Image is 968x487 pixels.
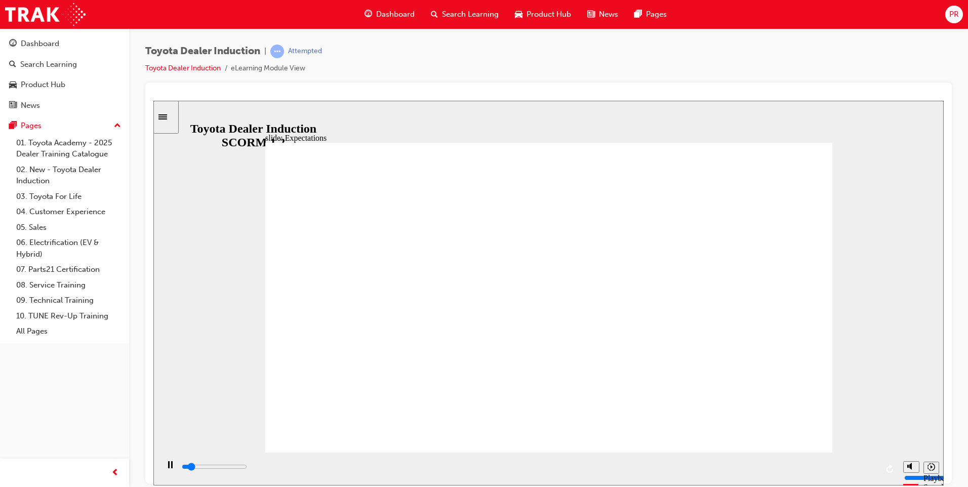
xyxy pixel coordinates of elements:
[21,100,40,111] div: News
[9,39,17,49] span: guage-icon
[9,101,17,110] span: news-icon
[4,32,125,116] button: DashboardSearch LearningProduct HubNews
[626,4,675,25] a: pages-iconPages
[750,360,766,372] button: Mute (Ctrl+Alt+M)
[587,8,595,21] span: news-icon
[423,4,507,25] a: search-iconSearch Learning
[356,4,423,25] a: guage-iconDashboard
[949,9,959,20] span: PR
[579,4,626,25] a: news-iconNews
[264,46,266,57] span: |
[599,9,618,20] span: News
[28,362,94,370] input: slide progress
[730,361,745,376] button: Replay (Ctrl+Alt+R)
[5,3,86,26] img: Trak
[21,120,42,132] div: Pages
[945,6,963,23] button: PR
[4,75,125,94] a: Product Hub
[9,121,17,131] span: pages-icon
[111,467,119,479] span: prev-icon
[745,352,785,385] div: misc controls
[9,80,17,90] span: car-icon
[515,8,522,21] span: car-icon
[442,9,499,20] span: Search Learning
[145,46,260,57] span: Toyota Dealer Induction
[365,8,372,21] span: guage-icon
[12,277,125,293] a: 08. Service Training
[4,96,125,115] a: News
[4,116,125,135] button: Pages
[376,9,415,20] span: Dashboard
[12,262,125,277] a: 07. Parts21 Certification
[12,135,125,162] a: 01. Toyota Academy - 2025 Dealer Training Catalogue
[634,8,642,21] span: pages-icon
[527,9,571,20] span: Product Hub
[770,361,786,373] button: Playback speed
[507,4,579,25] a: car-iconProduct Hub
[270,45,284,58] span: learningRecordVerb_ATTEMPT-icon
[12,220,125,235] a: 05. Sales
[12,293,125,308] a: 09. Technical Training
[770,373,785,391] div: Playback Speed
[431,8,438,21] span: search-icon
[12,323,125,339] a: All Pages
[20,59,77,70] div: Search Learning
[21,79,65,91] div: Product Hub
[145,64,221,72] a: Toyota Dealer Induction
[646,9,667,20] span: Pages
[114,119,121,133] span: up-icon
[9,60,16,69] span: search-icon
[751,373,816,381] input: volume
[4,34,125,53] a: Dashboard
[12,162,125,189] a: 02. New - Toyota Dealer Induction
[12,189,125,205] a: 03. Toyota For Life
[4,55,125,74] a: Search Learning
[12,235,125,262] a: 06. Electrification (EV & Hybrid)
[288,47,322,56] div: Attempted
[5,352,745,385] div: playback controls
[12,308,125,324] a: 10. TUNE Rev-Up Training
[12,204,125,220] a: 04. Customer Experience
[21,38,59,50] div: Dashboard
[5,360,22,377] button: Pause (Ctrl+Alt+P)
[231,63,305,74] li: eLearning Module View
